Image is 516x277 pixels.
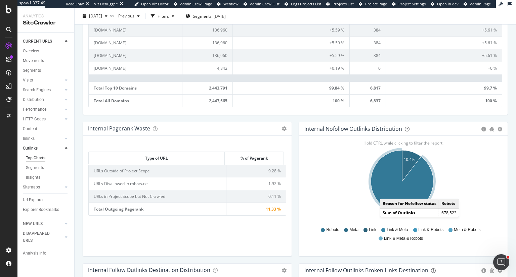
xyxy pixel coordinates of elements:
[439,208,459,217] td: 678,523
[268,181,281,186] span: 1.92 %
[386,62,502,74] td: +0 %
[23,116,46,123] div: HTTP Codes
[23,106,63,113] a: Performance
[23,57,44,64] div: Movements
[217,1,239,7] a: Webflow
[282,268,287,273] i: Options
[116,11,142,21] button: Previous
[89,190,226,203] td: URLs in Project Scope but Not Crawled
[89,36,182,49] td: [DOMAIN_NAME]
[23,38,63,45] a: CURRENT URLS
[419,227,444,233] span: Link & Robots
[365,1,387,6] span: Project Page
[470,1,491,6] span: Admin Page
[89,177,226,190] td: URLs Disallowed in robots.txt
[23,206,59,213] div: Explorer Bookmarks
[23,106,46,113] div: Performance
[285,1,321,7] a: Logs Projects List
[23,220,43,227] div: NEW URLS
[134,1,169,7] a: Open Viz Editor
[266,206,281,212] span: 11.33 %
[89,152,225,164] th: Type of URL
[349,227,358,233] span: Meta
[214,13,226,19] div: [DATE]
[23,206,70,213] a: Explorer Bookmarks
[23,145,63,152] a: Outlinks
[268,193,281,199] span: 0.11 %
[89,165,226,177] td: URLs Outside of Project Scope
[439,199,459,208] td: Robots
[89,62,182,74] td: [DOMAIN_NAME]
[89,13,102,19] span: 2025 Sep. 29th
[23,230,57,244] div: DISAPPEARED URLS
[23,184,63,191] a: Sitemaps
[350,49,386,62] td: 384
[26,155,70,162] a: Top Charts
[386,49,502,62] td: +5.61 %
[489,127,494,131] div: bug
[398,1,426,6] span: Project Settings
[369,227,376,233] span: Link
[464,1,491,7] a: Admin Page
[23,77,63,84] a: Visits
[23,250,70,257] a: Analysis Info
[304,267,428,274] div: Internal Follow Outlinks Broken Links Destination
[23,135,63,142] a: Inlinks
[182,49,233,62] td: 136,960
[326,227,339,233] span: Robots
[180,1,212,6] span: Admin Crawl Page
[110,12,116,18] span: vs
[333,1,354,6] span: Projects List
[282,126,287,131] i: Options
[23,67,70,74] a: Segments
[23,48,70,55] a: Overview
[233,62,349,74] td: +0.19 %
[489,268,494,273] div: bug
[233,81,349,94] td: 99.84 %
[89,23,182,36] td: [DOMAIN_NAME]
[182,23,233,36] td: 136,960
[23,57,70,64] a: Movements
[23,230,63,244] a: DISAPPEARED URLS
[386,36,502,49] td: +5.61 %
[23,77,33,84] div: Visits
[304,125,402,132] div: Internal Nofollow Outlinks Distribution
[404,158,415,162] text: 10.4%
[183,11,228,21] button: Segments[DATE]
[233,36,349,49] td: +5.59 %
[80,11,110,21] button: [DATE]
[350,94,386,107] td: 6,837
[23,250,46,257] div: Analysis Info
[350,36,386,49] td: 384
[223,1,239,6] span: Webflow
[89,49,182,62] td: [DOMAIN_NAME]
[23,87,51,94] div: Search Engines
[116,13,134,19] span: Previous
[23,96,63,103] a: Distribution
[392,1,426,7] a: Project Settings
[233,94,349,107] td: 100 %
[384,236,423,241] span: Link & Meta & Robots
[304,146,500,224] div: A chart.
[23,19,69,27] div: SiteCrawler
[182,94,233,107] td: 2,447,565
[233,49,349,62] td: +5.59 %
[23,184,40,191] div: Sitemaps
[26,174,40,181] div: Insights
[66,1,84,7] div: ReadOnly:
[89,94,182,107] td: Total All Domains
[454,227,480,233] span: Meta & Robots
[225,152,283,164] th: % of Pagerank
[193,13,212,19] span: Segments
[291,1,321,6] span: Logs Projects List
[23,197,70,204] a: Url Explorer
[23,220,63,227] a: NEW URLS
[23,96,44,103] div: Distribution
[380,208,439,217] td: Sum of Outlinks
[148,11,177,21] button: Filters
[350,81,386,94] td: 6,817
[498,127,502,131] div: gear
[174,1,212,7] a: Admin Crawl Page
[23,125,70,132] a: Content
[23,116,63,123] a: HTTP Codes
